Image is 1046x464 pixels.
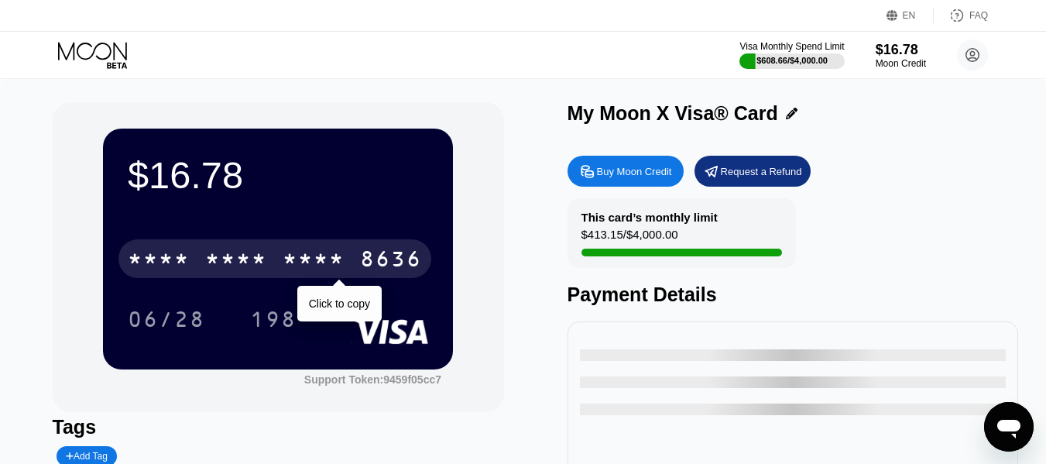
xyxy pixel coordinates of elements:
div: Tags [53,416,504,438]
div: 198 [238,300,308,339]
div: Support Token: 9459f05cc7 [304,373,441,386]
div: 06/28 [116,300,217,339]
div: EN [887,8,934,23]
div: Moon Credit [876,58,926,69]
div: FAQ [969,10,988,21]
div: Visa Monthly Spend Limit [739,41,844,52]
div: My Moon X Visa® Card [568,102,778,125]
div: Add Tag [66,451,108,462]
div: 06/28 [128,309,205,334]
div: Request a Refund [721,165,802,178]
div: Buy Moon Credit [597,165,672,178]
iframe: Button to launch messaging window, conversation in progress [984,402,1034,452]
div: Visa Monthly Spend Limit$608.66/$4,000.00 [739,41,844,69]
div: Payment Details [568,284,1019,306]
div: $16.78Moon Credit [876,42,926,69]
div: $16.78 [128,153,428,197]
div: $16.78 [876,42,926,58]
div: EN [903,10,916,21]
div: Click to copy [309,297,370,310]
div: This card’s monthly limit [581,211,718,224]
div: Buy Moon Credit [568,156,684,187]
div: $413.15 / $4,000.00 [581,228,678,249]
div: 8636 [360,249,422,273]
div: Request a Refund [694,156,811,187]
div: $608.66 / $4,000.00 [756,56,828,65]
div: FAQ [934,8,988,23]
div: 198 [250,309,297,334]
div: Support Token:9459f05cc7 [304,373,441,386]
